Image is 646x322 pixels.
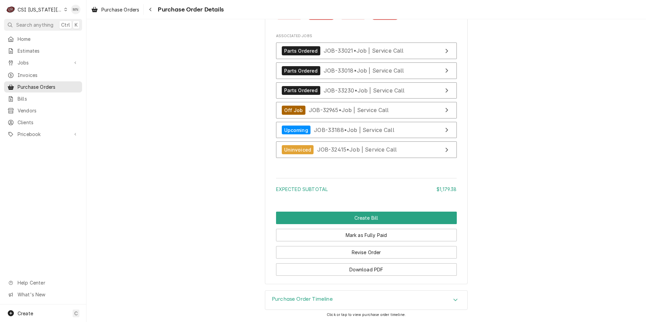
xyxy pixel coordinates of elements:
span: JOB-32415 • Job | Service Call [317,146,397,153]
span: C [74,310,78,317]
div: Upcoming [282,126,310,135]
div: Parts Ordered [282,86,320,95]
button: Create Bill [276,212,457,224]
button: Revise Order [276,246,457,259]
span: K [75,21,78,28]
button: Accordion Details Expand Trigger [265,291,467,310]
span: Help Center [18,279,78,286]
span: Search anything [16,21,53,28]
div: C [6,5,16,14]
div: Button Group Row [276,212,457,224]
a: View Job [276,43,457,59]
div: MN [71,5,80,14]
button: Download PDF [276,263,457,276]
div: Button Group Row [276,259,457,276]
h3: Purchase Order Timeline [272,296,333,302]
span: Estimates [18,47,79,54]
a: Invoices [4,70,82,81]
a: View Job [276,122,457,138]
span: Purchase Orders [18,83,79,90]
a: Estimates [4,45,82,56]
span: JOB-33188 • Job | Service Call [314,127,394,133]
a: View Job [276,102,457,118]
span: Jobs [18,59,69,66]
span: Associated Jobs [276,33,457,39]
span: Home [18,35,79,43]
span: Invoices [18,72,79,79]
div: CSI [US_STATE][GEOGRAPHIC_DATA] [18,6,62,13]
span: Purchase Orders [101,6,139,13]
div: Button Group Row [276,224,457,241]
span: What's New [18,291,78,298]
span: Click or tap to view purchase order timeline. [327,313,406,317]
a: Home [4,33,82,45]
span: Expected Subtotal [276,186,328,192]
div: Uninvoiced [282,145,314,154]
span: Vendors [18,107,79,114]
div: Accordion Header [265,291,467,310]
div: Button Group Row [276,241,457,259]
div: Off Job [282,106,305,115]
div: Melissa Nehls's Avatar [71,5,80,14]
div: Parts Ordered [282,66,320,75]
div: Associated Jobs [276,33,457,161]
span: Create [18,311,33,316]
div: $1,179.38 [437,186,456,193]
a: View Job [276,82,457,99]
button: Navigate back [145,4,156,15]
a: View Job [276,62,457,79]
div: Purchase Order Timeline [265,290,468,310]
button: Search anythingCtrlK [4,19,82,31]
a: Bills [4,93,82,104]
div: Parts Ordered [282,46,320,55]
span: Ctrl [61,21,70,28]
span: Purchase Order Details [156,5,224,14]
div: CSI Kansas City's Avatar [6,5,16,14]
span: Clients [18,119,79,126]
a: Go to Jobs [4,57,82,68]
a: Clients [4,117,82,128]
span: JOB-33230 • Job | Service Call [324,87,405,93]
a: Purchase Orders [4,81,82,92]
span: Bills [18,95,79,102]
div: Subtotal [276,186,457,193]
a: View Job [276,141,457,158]
span: JOB-33018 • Job | Service Call [324,67,404,74]
span: JOB-33021 • Job | Service Call [324,47,404,54]
span: Pricebook [18,131,69,138]
a: Go to What's New [4,289,82,300]
button: Mark as Fully Paid [276,229,457,241]
div: Button Group [276,212,457,276]
a: Purchase Orders [89,4,142,15]
div: Amount Summary [276,176,457,197]
a: Go to Pricebook [4,129,82,140]
a: Go to Help Center [4,277,82,288]
a: Vendors [4,105,82,116]
span: JOB-32965 • Job | Service Call [309,107,389,113]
